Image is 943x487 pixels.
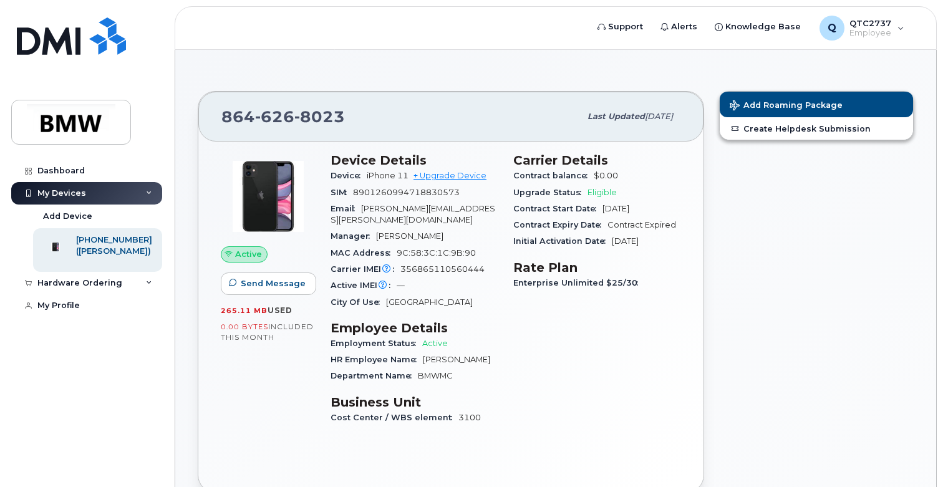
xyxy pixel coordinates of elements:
h3: Rate Plan [513,260,681,275]
span: Send Message [241,277,306,289]
span: Device [331,171,367,180]
span: BMWMC [418,371,453,380]
span: SIM [331,188,353,197]
span: Contract Expired [607,220,676,229]
span: Department Name [331,371,418,380]
span: Enterprise Unlimited $25/30 [513,278,644,287]
span: $0.00 [594,171,618,180]
span: Eligible [588,188,617,197]
span: [PERSON_NAME] [376,231,443,241]
span: Email [331,204,361,213]
iframe: Messenger Launcher [889,433,934,478]
span: [GEOGRAPHIC_DATA] [386,297,473,307]
span: Active [422,339,448,348]
span: 265.11 MB [221,306,268,315]
span: Upgrade Status [513,188,588,197]
span: 0.00 Bytes [221,322,268,331]
img: iPhone_11.jpg [231,159,306,234]
span: 3100 [458,413,481,422]
span: Initial Activation Date [513,236,612,246]
span: Contract balance [513,171,594,180]
button: Send Message [221,272,316,295]
span: Active [235,248,262,260]
span: 626 [255,107,294,126]
span: 8023 [294,107,345,126]
span: Employment Status [331,339,422,348]
span: Active IMEI [331,281,397,290]
span: 864 [221,107,345,126]
span: [DATE] [645,112,673,121]
span: [PERSON_NAME][EMAIL_ADDRESS][PERSON_NAME][DOMAIN_NAME] [331,204,495,224]
span: Last updated [588,112,645,121]
span: City Of Use [331,297,386,307]
span: [PERSON_NAME] [423,355,490,364]
span: 8901260994718830573 [353,188,460,197]
span: HR Employee Name [331,355,423,364]
span: Add Roaming Package [730,100,843,112]
span: used [268,306,293,315]
h3: Device Details [331,153,498,168]
span: — [397,281,405,290]
h3: Employee Details [331,321,498,335]
span: Contract Start Date [513,204,602,213]
a: + Upgrade Device [413,171,486,180]
span: 9C:58:3C:1C:9B:90 [397,248,476,258]
span: [DATE] [612,236,639,246]
span: Manager [331,231,376,241]
span: Carrier IMEI [331,264,400,274]
span: MAC Address [331,248,397,258]
a: Create Helpdesk Submission [720,117,913,140]
button: Add Roaming Package [720,92,913,117]
h3: Carrier Details [513,153,681,168]
span: [DATE] [602,204,629,213]
span: Contract Expiry Date [513,220,607,229]
span: 356865110560444 [400,264,485,274]
h3: Business Unit [331,395,498,410]
span: iPhone 11 [367,171,409,180]
span: Cost Center / WBS element [331,413,458,422]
